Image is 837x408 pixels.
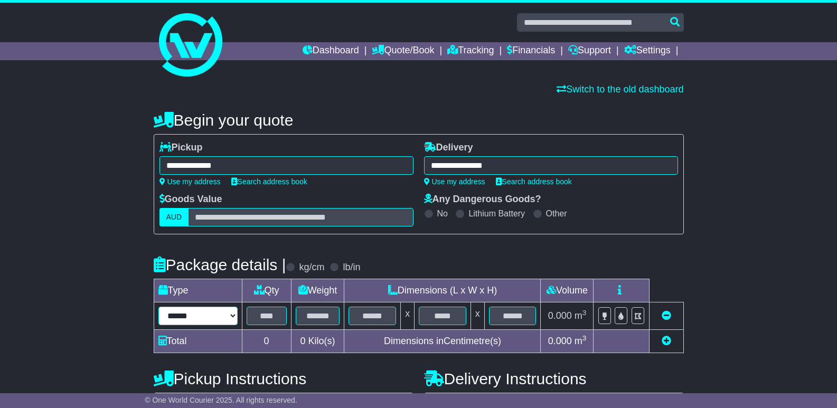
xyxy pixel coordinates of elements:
[343,262,360,273] label: lb/in
[437,208,448,219] label: No
[291,330,344,353] td: Kilo(s)
[575,336,587,346] span: m
[662,336,671,346] a: Add new item
[344,279,541,302] td: Dimensions (L x W x H)
[242,279,291,302] td: Qty
[424,142,473,154] label: Delivery
[541,279,594,302] td: Volume
[507,42,555,60] a: Financials
[401,302,415,330] td: x
[424,194,541,205] label: Any Dangerous Goods?
[582,309,587,317] sup: 3
[557,84,683,94] a: Switch to the old dashboard
[496,177,572,186] a: Search address book
[575,310,587,321] span: m
[447,42,494,60] a: Tracking
[145,396,297,404] span: © One World Courier 2025. All rights reserved.
[159,208,189,226] label: AUD
[159,194,222,205] label: Goods Value
[582,334,587,342] sup: 3
[154,279,242,302] td: Type
[471,302,484,330] td: x
[154,256,286,273] h4: Package details |
[568,42,611,60] a: Support
[299,262,324,273] label: kg/cm
[546,208,567,219] label: Other
[548,310,572,321] span: 0.000
[303,42,359,60] a: Dashboard
[624,42,671,60] a: Settings
[468,208,525,219] label: Lithium Battery
[154,111,684,129] h4: Begin your quote
[291,279,344,302] td: Weight
[159,177,221,186] a: Use my address
[300,336,305,346] span: 0
[154,370,413,387] h4: Pickup Instructions
[372,42,434,60] a: Quote/Book
[242,330,291,353] td: 0
[231,177,307,186] a: Search address book
[154,330,242,353] td: Total
[548,336,572,346] span: 0.000
[159,142,203,154] label: Pickup
[424,370,684,387] h4: Delivery Instructions
[662,310,671,321] a: Remove this item
[344,330,541,353] td: Dimensions in Centimetre(s)
[424,177,485,186] a: Use my address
